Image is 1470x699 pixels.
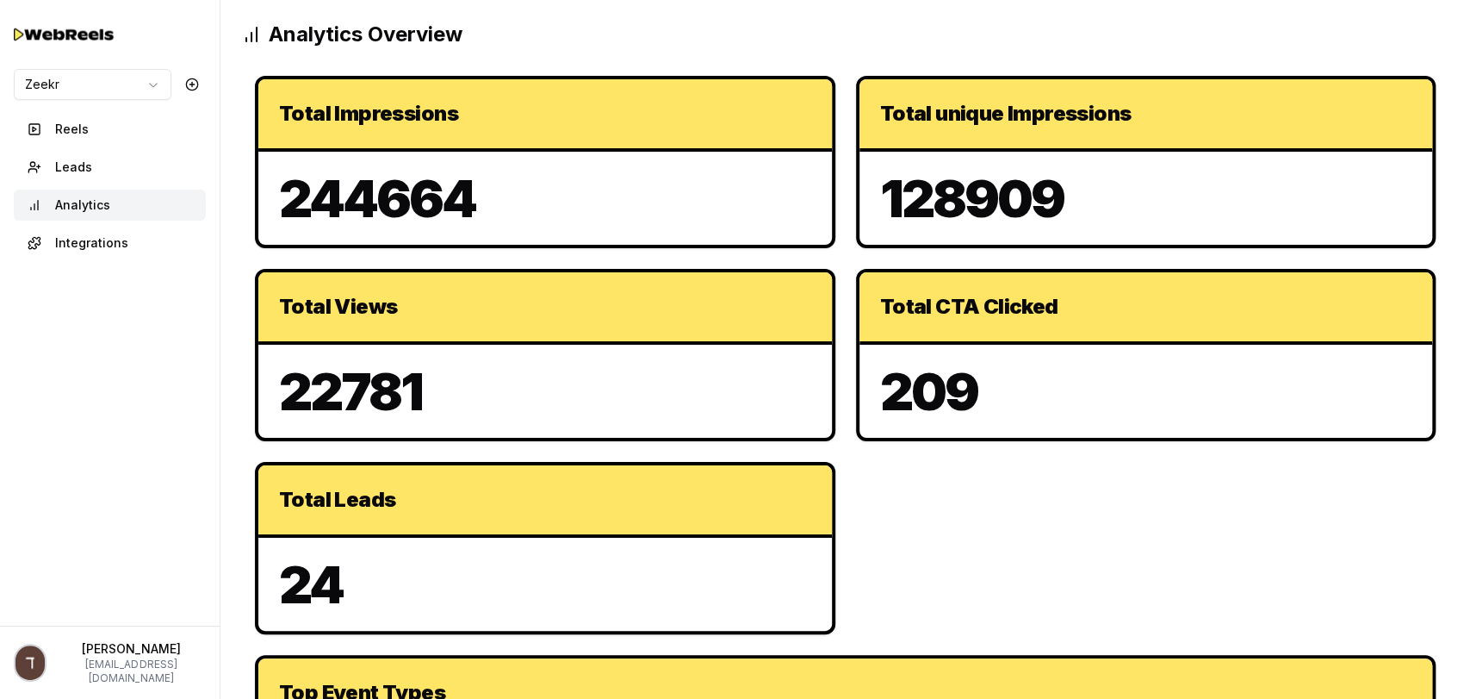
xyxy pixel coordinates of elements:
[14,640,206,685] button: Profile picture[PERSON_NAME][EMAIL_ADDRESS][DOMAIN_NAME]
[57,640,206,658] p: [PERSON_NAME]
[241,21,1449,48] h2: Analytics Overview
[279,293,811,321] div: Total Views
[14,190,206,221] button: Analytics
[279,100,811,128] div: Total Impressions
[14,114,206,145] button: Reels
[57,658,206,685] p: [EMAIL_ADDRESS][DOMAIN_NAME]
[880,293,1412,321] div: Total CTA Clicked
[880,172,1412,224] p: 128909
[16,646,45,680] img: Profile picture
[279,172,811,224] p: 244664
[279,486,811,514] div: Total Leads
[279,559,811,610] p: 24
[880,100,1412,128] div: Total unique Impressions
[279,365,811,417] p: 22781
[880,365,1412,417] p: 209
[14,228,206,259] button: Integrations
[14,22,117,46] img: Testimo
[14,152,206,183] button: Leads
